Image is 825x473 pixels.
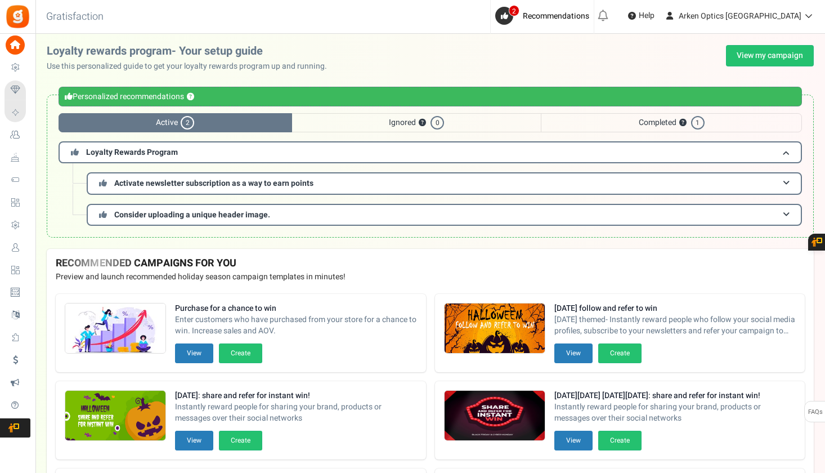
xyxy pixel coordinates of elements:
span: Activate newsletter subscription as a way to earn points [114,177,313,189]
span: Consider uploading a unique header image. [114,209,270,221]
img: Gratisfaction [5,4,30,29]
button: ? [679,119,687,127]
h3: Gratisfaction [34,6,116,28]
h2: Loyalty rewards program- Your setup guide [47,45,336,57]
button: Create [598,343,642,363]
button: Create [219,431,262,450]
h4: RECOMMENDED CAMPAIGNS FOR YOU [56,258,805,269]
span: Instantly reward people for sharing your brand, products or messages over their social networks [554,401,796,424]
button: Create [598,431,642,450]
button: View [554,343,593,363]
span: Ignored [292,113,541,132]
button: ? [187,93,194,101]
div: Personalized recommendations [59,87,802,106]
span: [DATE] themed- Instantly reward people who follow your social media profiles, subscribe to your n... [554,314,796,337]
button: View [554,431,593,450]
img: Recommended Campaigns [445,304,545,354]
p: Preview and launch recommended holiday season campaign templates in minutes! [56,271,805,283]
button: View [175,343,213,363]
button: ? [419,119,426,127]
span: Completed [541,113,802,132]
button: View [175,431,213,450]
span: Loyalty Rewards Program [86,146,178,158]
span: FAQs [808,401,823,423]
strong: [DATE][DATE] [DATE][DATE]: share and refer for instant win! [554,390,796,401]
span: Help [636,10,654,21]
a: 2 Recommendations [495,7,594,25]
span: Recommendations [523,10,589,22]
span: 2 [509,5,519,16]
span: 2 [181,116,194,130]
span: Active [59,113,292,132]
img: Recommended Campaigns [65,391,165,441]
img: Recommended Campaigns [445,391,545,441]
a: View my campaign [726,45,814,66]
span: Arken Optics [GEOGRAPHIC_DATA] [679,10,801,22]
p: Use this personalized guide to get your loyalty rewards program up and running. [47,61,336,72]
span: 1 [691,116,705,130]
a: Help [624,7,659,25]
img: Recommended Campaigns [65,304,165,354]
span: Enter customers who have purchased from your store for a chance to win. Increase sales and AOV. [175,314,417,337]
span: 0 [431,116,444,130]
strong: [DATE] follow and refer to win [554,303,796,314]
strong: Purchase for a chance to win [175,303,417,314]
strong: [DATE]: share and refer for instant win! [175,390,417,401]
button: Create [219,343,262,363]
span: Instantly reward people for sharing your brand, products or messages over their social networks [175,401,417,424]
